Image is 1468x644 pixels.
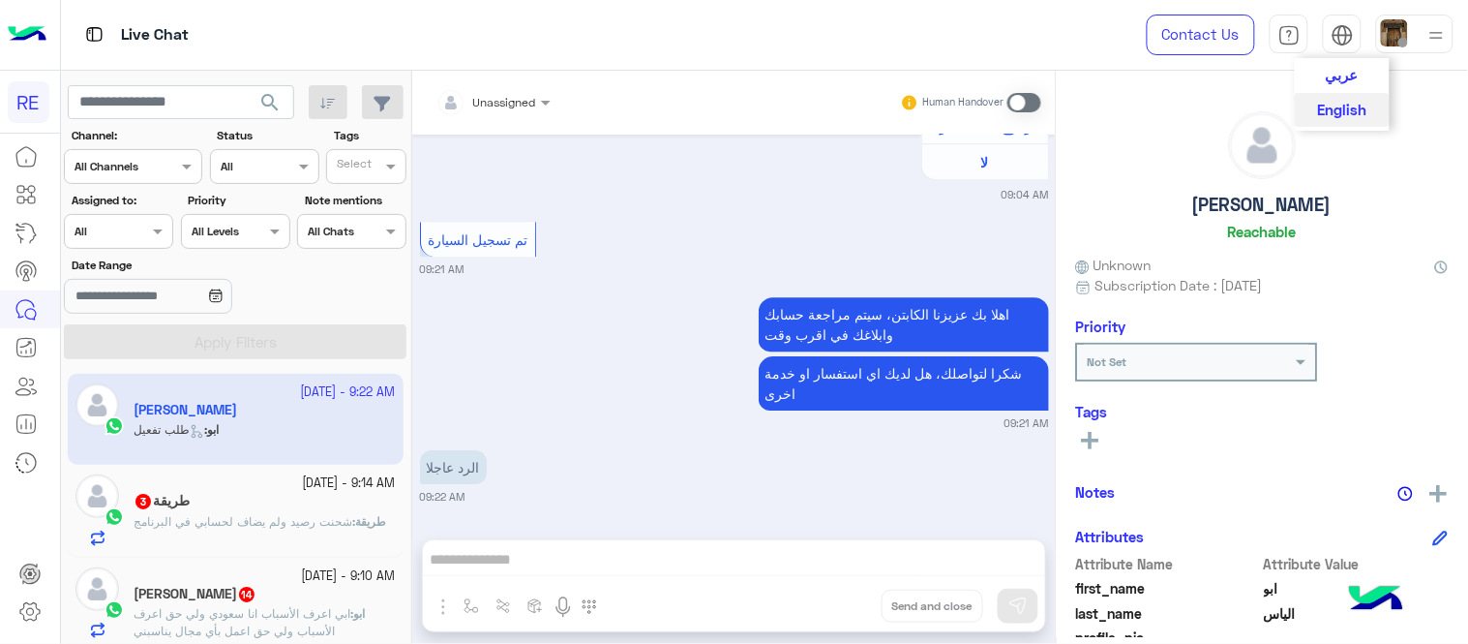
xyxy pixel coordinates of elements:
[428,231,527,248] span: تم تسجيل السيارة
[473,95,536,109] span: Unassigned
[1002,187,1049,202] small: 09:04 AM
[1230,112,1296,178] img: defaultAdmin.png
[105,600,124,620] img: WhatsApp
[759,297,1049,352] p: 24/9/2025, 9:21 AM
[1265,578,1450,598] span: ابو
[353,606,365,621] span: ابو
[759,356,1049,411] p: 24/9/2025, 9:21 AM
[134,514,352,529] span: شحنت رصيد ولم يضاف لحسابي في البرنامج
[1326,66,1359,83] span: عربي
[134,586,256,602] h5: ابو عبدالله
[1004,415,1049,431] small: 09:21 AM
[1193,194,1333,216] h5: [PERSON_NAME]
[134,606,350,638] span: ابي اعرف الأسباب انا سعودي ولي حق اعرف الأسباب ولي حق اعمل بأي مجال يناسبني
[1265,603,1450,624] span: الياس
[981,154,989,170] span: لا
[1295,93,1390,128] button: English
[352,514,386,529] b: :
[334,127,404,144] label: Tags
[1398,486,1414,502] img: notes
[334,155,372,177] div: Select
[1318,101,1367,118] span: English
[72,127,200,144] label: Channel:
[134,493,190,509] h5: طريقة
[929,118,1040,135] span: الرجوع للقائمة الرئ
[82,22,106,46] img: tab
[1076,554,1261,574] span: Attribute Name
[75,567,119,611] img: defaultAdmin.png
[239,587,255,602] span: 14
[247,85,294,127] button: search
[1270,15,1308,55] a: tab
[303,475,396,493] small: [DATE] - 9:14 AM
[8,15,46,55] img: Logo
[420,489,465,505] small: 09:22 AM
[8,81,49,123] div: RE
[1076,483,1116,501] h6: Notes
[72,257,288,274] label: Date Range
[1342,567,1410,634] img: hulul-logo.png
[72,192,171,209] label: Assigned to:
[355,514,386,529] span: طريقة
[1278,24,1301,46] img: tab
[217,127,316,144] label: Status
[188,192,287,209] label: Priority
[1076,603,1261,624] span: last_name
[1424,23,1449,47] img: profile
[121,22,189,48] p: Live Chat
[1381,19,1408,46] img: userImage
[1076,578,1261,598] span: first_name
[1295,58,1390,93] button: عربي
[1076,403,1449,420] h6: Tags
[64,324,406,359] button: Apply Filters
[1332,24,1354,46] img: tab
[1076,318,1126,335] h6: Priority
[1095,275,1263,295] span: Subscription Date : [DATE]
[922,95,1004,110] small: Human Handover
[305,192,404,209] label: Note mentions
[420,261,464,277] small: 09:21 AM
[1228,223,1297,240] h6: Reachable
[135,494,151,509] span: 3
[1088,354,1127,369] b: Not Set
[105,507,124,527] img: WhatsApp
[302,567,396,586] small: [DATE] - 9:10 AM
[420,450,487,484] p: 24/9/2025, 9:22 AM
[1430,485,1448,503] img: add
[1265,554,1450,574] span: Attribute Value
[1147,15,1255,55] a: Contact Us
[350,606,365,621] b: :
[258,91,282,114] span: search
[882,590,983,623] button: Send and close
[1076,255,1152,275] span: Unknown
[1076,528,1145,545] h6: Attributes
[75,475,119,518] img: defaultAdmin.png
